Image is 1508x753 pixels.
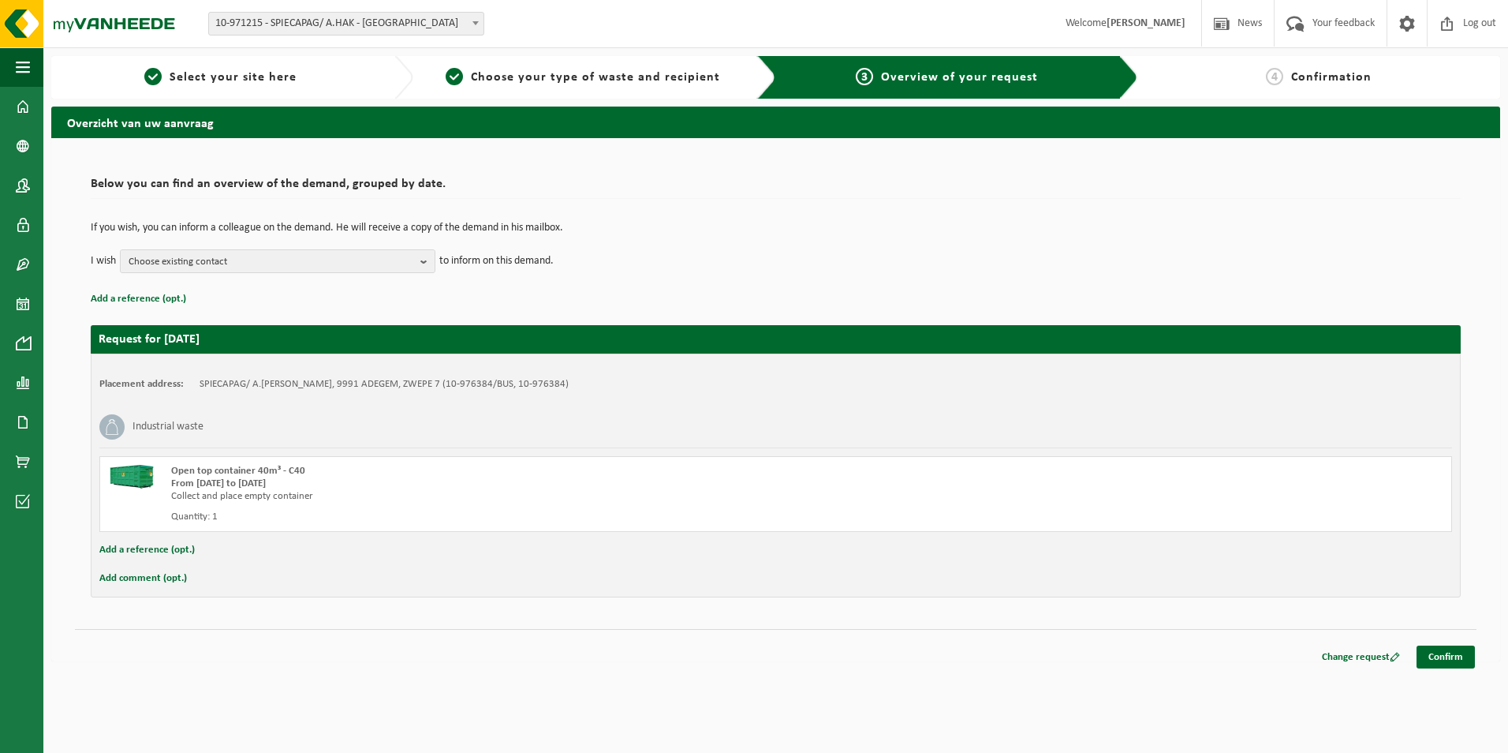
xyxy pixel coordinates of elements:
[144,68,162,85] span: 1
[1291,71,1372,84] span: Confirmation
[129,250,414,274] span: Choose existing contact
[91,178,1461,199] h2: Below you can find an overview of the demand, grouped by date.
[59,68,382,87] a: 1Select your site here
[91,223,1461,234] p: If you wish, you can inform a colleague on the demand. He will receive a copy of the demand in hi...
[91,249,116,273] p: I wish
[108,465,155,489] img: HK-XC-40-GN-00.png
[856,68,873,85] span: 3
[171,511,839,523] div: Quantity: 1
[209,13,483,35] span: 10-971215 - SPIECAPAG/ A.HAK - BRUGGE
[133,414,203,440] h3: Industrial waste
[1417,646,1475,669] a: Confirm
[99,568,187,589] button: Add comment (opt.)
[200,378,569,391] td: SPIECAPAG/ A.[PERSON_NAME], 9991 ADEGEM, ZWEPE 7 (10-976384/BUS, 10-976384)
[99,540,195,560] button: Add a reference (opt.)
[99,379,184,389] strong: Placement address:
[120,249,435,273] button: Choose existing contact
[439,249,554,273] p: to inform on this demand.
[471,71,720,84] span: Choose your type of waste and recipient
[421,68,744,87] a: 2Choose your type of waste and recipient
[1310,646,1412,669] a: Change request
[170,71,297,84] span: Select your site here
[91,289,186,309] button: Add a reference (opt.)
[99,333,200,346] strong: Request for [DATE]
[446,68,463,85] span: 2
[51,107,1500,137] h2: Overzicht van uw aanvraag
[171,490,839,503] div: Collect and place empty container
[1266,68,1283,85] span: 4
[171,466,305,476] span: Open top container 40m³ - C40
[1107,17,1185,29] strong: [PERSON_NAME]
[171,478,266,489] strong: From [DATE] to [DATE]
[881,71,1038,84] span: Overview of your request
[208,12,484,36] span: 10-971215 - SPIECAPAG/ A.HAK - BRUGGE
